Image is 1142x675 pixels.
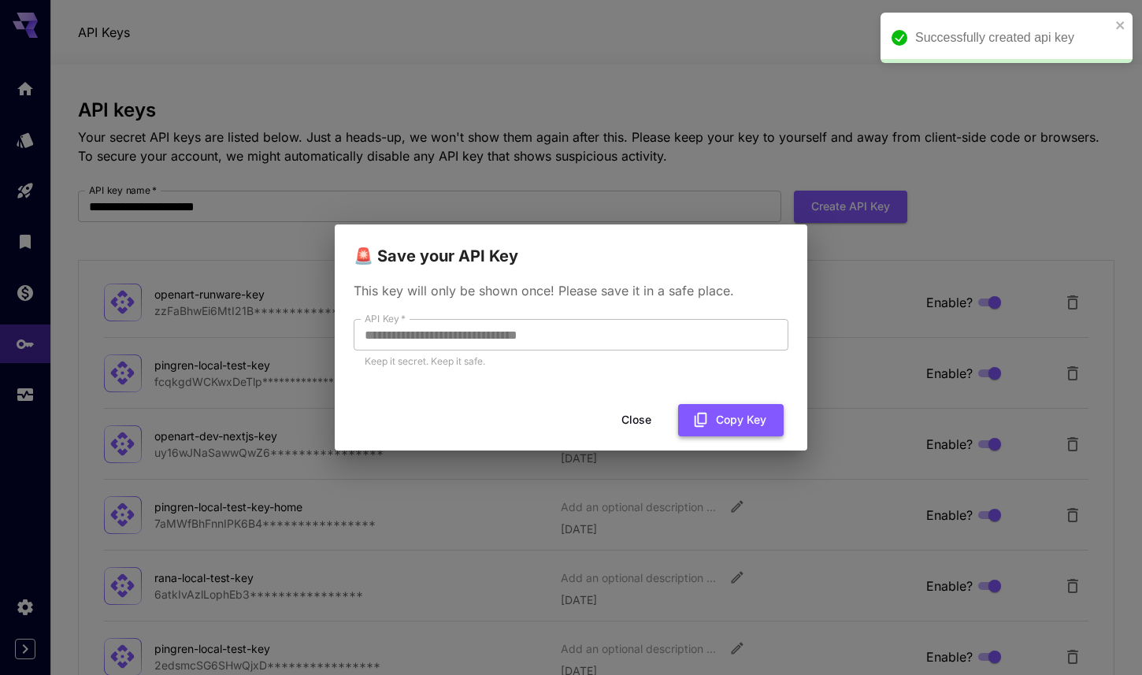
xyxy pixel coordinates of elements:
button: Copy Key [678,404,784,436]
label: API Key [365,312,406,325]
p: Keep it secret. Keep it safe. [365,354,777,369]
div: Successfully created api key [915,28,1110,47]
div: 聊天小组件 [1063,599,1142,675]
h2: 🚨 Save your API Key [335,224,807,269]
iframe: Chat Widget [1063,599,1142,675]
button: close [1115,19,1126,32]
p: This key will only be shown once! Please save it in a safe place. [354,281,788,300]
button: Close [601,404,672,436]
